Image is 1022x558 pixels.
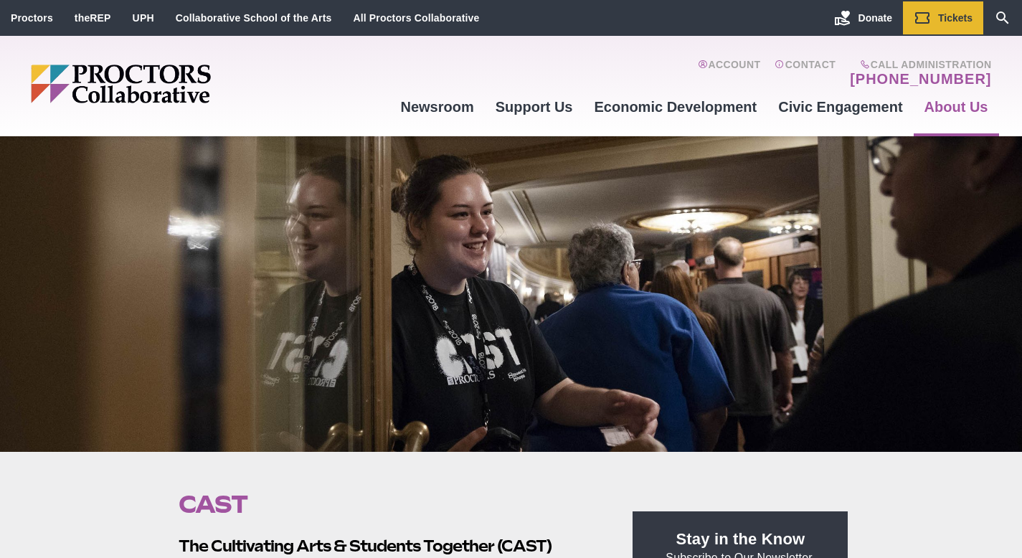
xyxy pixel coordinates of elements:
[353,12,479,24] a: All Proctors Collaborative
[914,88,999,126] a: About Us
[850,70,991,88] a: [PHONE_NUMBER]
[179,491,600,518] h1: CAST
[584,88,768,126] a: Economic Development
[11,12,53,24] a: Proctors
[698,59,760,88] a: Account
[676,530,805,548] strong: Stay in the Know
[846,59,991,70] span: Call Administration
[133,12,154,24] a: UPH
[983,1,1022,34] a: Search
[31,65,321,103] img: Proctors logo
[903,1,983,34] a: Tickets
[389,88,484,126] a: Newsroom
[775,59,836,88] a: Contact
[858,12,892,24] span: Donate
[823,1,903,34] a: Donate
[176,12,332,24] a: Collaborative School of the Arts
[767,88,913,126] a: Civic Engagement
[75,12,111,24] a: theREP
[938,12,973,24] span: Tickets
[485,88,584,126] a: Support Us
